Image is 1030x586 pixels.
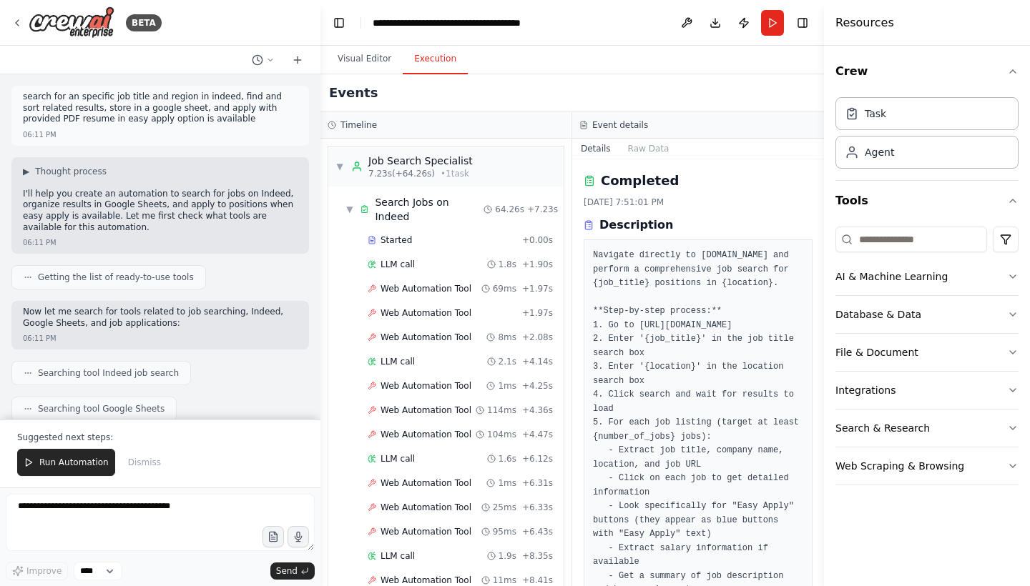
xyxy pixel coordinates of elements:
[835,307,921,322] div: Database & Data
[35,166,107,177] span: Thought process
[381,259,415,270] span: LLM call
[263,526,284,547] button: Upload files
[246,51,280,69] button: Switch to previous chat
[286,51,309,69] button: Start a new chat
[23,237,57,248] div: 06:11 PM
[403,44,468,74] button: Execution
[23,166,29,177] span: ▶
[584,197,813,208] div: [DATE] 7:51:01 PM
[835,269,948,284] div: AI & Machine Learning
[128,457,161,468] span: Dismiss
[17,432,303,443] p: Suggested next steps:
[835,345,918,359] div: File & Document
[326,44,403,74] button: Visual Editor
[522,307,553,319] span: + 1.97s
[381,332,471,343] span: Web Automation Tool
[522,429,553,440] span: + 4.47s
[522,404,553,416] span: + 4.36s
[381,356,415,367] span: LLM call
[23,129,57,140] div: 06:11 PM
[835,181,1019,221] button: Tools
[381,453,415,465] span: LLM call
[527,204,558,215] span: + 7.23s
[375,195,484,224] div: Search Jobs on Indeed
[38,403,165,414] span: Searching tool Google Sheets
[592,119,648,131] h3: Event details
[345,204,354,215] span: ▼
[793,13,813,33] button: Hide right sidebar
[499,259,516,270] span: 1.8s
[498,477,516,489] span: 1ms
[493,502,516,513] span: 25ms
[522,234,553,246] span: + 0.00s
[601,171,679,191] h2: Completed
[381,307,471,319] span: Web Automation Tool
[522,356,553,367] span: + 4.14s
[121,449,168,476] button: Dismiss
[835,258,1019,295] button: AI & Machine Learning
[329,83,378,103] h2: Events
[23,189,298,233] p: I'll help you create an automation to search for jobs on Indeed, organize results in Google Sheet...
[498,332,516,343] span: 8ms
[23,333,57,344] div: 06:11 PM
[487,429,516,440] span: 104ms
[493,526,516,537] span: 95ms
[38,272,194,283] span: Getting the list of ready-to-use tools
[835,91,1019,180] div: Crew
[865,106,886,121] div: Task
[835,421,930,435] div: Search & Research
[493,283,516,294] span: 69ms
[495,204,524,215] span: 64.26s
[6,562,68,580] button: Improve
[487,404,516,416] span: 114ms
[599,217,673,234] h3: Description
[441,168,469,179] span: • 1 task
[270,562,315,580] button: Send
[381,575,471,586] span: Web Automation Tool
[39,457,109,468] span: Run Automation
[23,166,107,177] button: ▶Thought process
[288,526,309,547] button: Click to speak your automation idea
[276,565,298,577] span: Send
[522,477,553,489] span: + 6.31s
[522,526,553,537] span: + 6.43s
[499,550,516,562] span: 1.9s
[17,449,115,476] button: Run Automation
[619,139,678,159] button: Raw Data
[381,477,471,489] span: Web Automation Tool
[522,332,553,343] span: + 2.08s
[522,380,553,392] span: + 4.25s
[522,550,553,562] span: + 8.35s
[23,307,298,329] p: Now let me search for tools related to job searching, Indeed, Google Sheets, and job applications:
[572,139,619,159] button: Details
[522,575,553,586] span: + 8.41s
[499,356,516,367] span: 2.1s
[835,221,1019,497] div: Tools
[522,453,553,465] span: + 6.12s
[381,550,415,562] span: LLM call
[835,447,1019,485] button: Web Scraping & Browsing
[29,6,114,39] img: Logo
[522,283,553,294] span: + 1.97s
[522,259,553,270] span: + 1.90s
[835,372,1019,409] button: Integrations
[126,14,162,31] div: BETA
[335,161,344,172] span: ▼
[835,459,964,473] div: Web Scraping & Browsing
[38,367,179,379] span: Searching tool Indeed job search
[381,283,471,294] span: Web Automation Tool
[865,145,894,159] div: Agent
[381,429,471,440] span: Web Automation Tool
[499,453,516,465] span: 1.6s
[835,296,1019,333] button: Database & Data
[26,565,62,577] span: Improve
[381,380,471,392] span: Web Automation Tool
[498,380,516,392] span: 1ms
[835,14,894,31] h4: Resources
[368,154,473,168] div: Job Search Specialist
[381,502,471,513] span: Web Automation Tool
[368,168,435,179] span: 7.23s (+64.26s)
[381,526,471,537] span: Web Automation Tool
[493,575,516,586] span: 11ms
[381,404,471,416] span: Web Automation Tool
